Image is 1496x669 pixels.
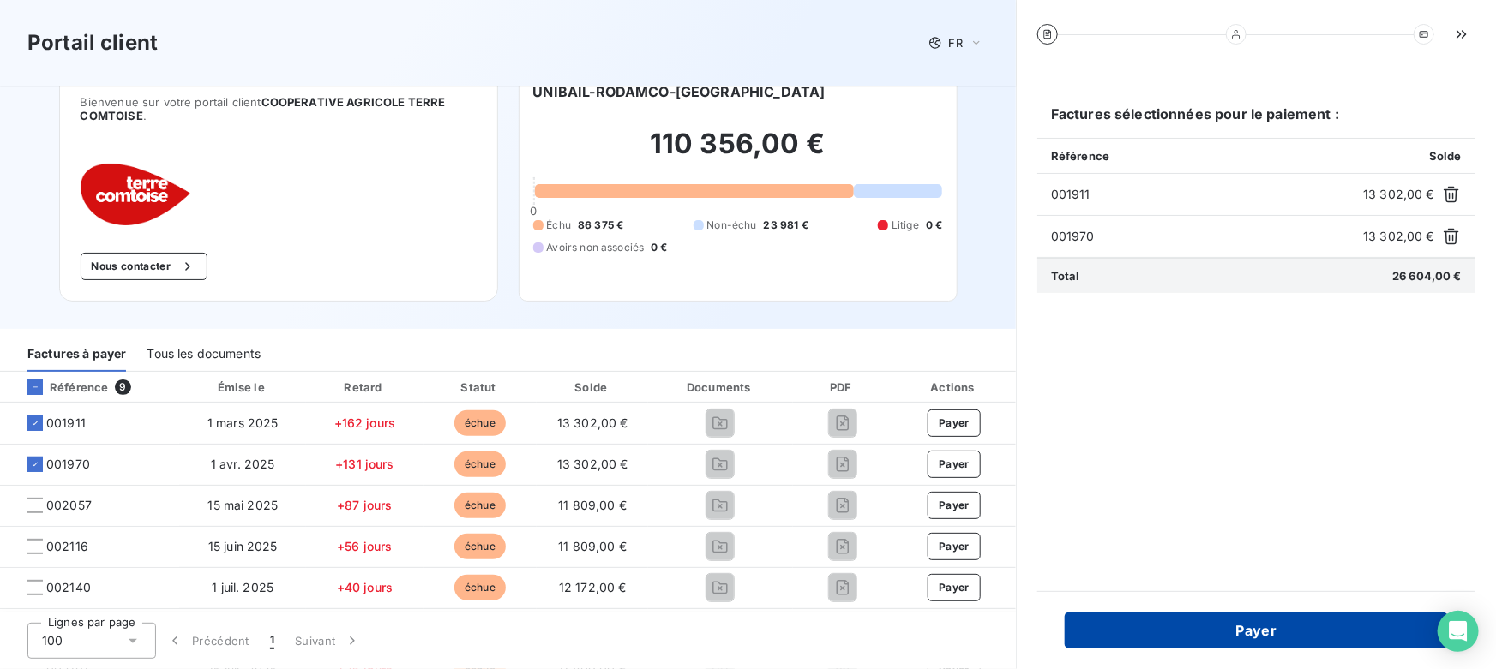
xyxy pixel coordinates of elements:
span: 15 juin 2025 [208,539,278,553]
span: 002140 [46,579,91,596]
span: +162 jours [334,415,396,430]
h6: Factures sélectionnées pour le paiement : [1037,104,1475,138]
button: Précédent [156,623,260,659]
span: Total [1051,269,1080,283]
span: 26 604,00 € [1392,269,1462,283]
span: Non-échu [707,218,757,233]
span: COOPERATIVE AGRICOLE TERRE COMTOISE [81,95,446,122]
span: Référence [1051,149,1109,163]
span: échue [454,534,506,559]
span: 001970 [1051,228,1356,245]
div: Statut [427,379,534,396]
div: Solde [540,379,645,396]
span: 12 172,00 € [559,580,627,594]
span: FR [949,36,963,50]
span: +131 jours [335,457,394,471]
div: Référence [14,379,108,395]
div: Documents [652,379,790,396]
span: Avoirs non associés [547,240,645,255]
span: 0 € [926,218,942,233]
span: 001970 [46,456,90,473]
span: 0 € [651,240,667,255]
span: 1 mars 2025 [207,415,279,430]
span: 001911 [46,415,86,432]
span: Solde [1429,149,1462,163]
span: 11 809,00 € [558,498,627,512]
span: échue [454,410,506,436]
span: 13 302,00 € [1363,228,1434,245]
div: Open Intercom Messenger [1438,611,1479,652]
img: Company logo [81,164,190,225]
span: 15 mai 2025 [207,498,278,512]
span: 13 302,00 € [1363,186,1434,203]
button: Payer [1065,612,1448,648]
span: 1 juil. 2025 [212,580,273,594]
button: Payer [928,451,981,478]
span: Échu [547,218,572,233]
button: Payer [928,533,981,560]
button: Payer [928,492,981,519]
span: 86 375 € [578,218,623,233]
button: Payer [928,574,981,601]
div: PDF [796,379,890,396]
span: 13 302,00 € [557,457,628,471]
h2: 110 356,00 € [533,127,943,178]
span: 100 [42,632,63,649]
button: Nous contacter [81,253,207,280]
span: 001911 [1051,186,1356,203]
span: 9 [115,379,130,395]
button: Suivant [285,623,371,659]
span: 0 [530,204,537,218]
span: 11 809,00 € [558,539,627,553]
span: échue [454,493,506,518]
span: 1 avr. 2025 [211,457,275,471]
span: 002116 [46,538,88,555]
div: Émise le [183,379,303,396]
span: Bienvenue sur votre portail client . [81,95,477,122]
div: Actions [896,379,1012,396]
span: +56 jours [337,539,392,553]
button: Payer [928,409,981,437]
span: +87 jours [337,498,392,512]
span: 23 981 € [764,218,808,233]
span: 13 302,00 € [557,415,628,430]
h3: Portail client [27,27,158,58]
span: +40 jours [337,580,393,594]
h6: UNIBAIL-RODAMCO-[GEOGRAPHIC_DATA] [533,81,826,102]
div: Tous les documents [147,336,261,372]
div: Retard [309,379,419,396]
span: Litige [892,218,919,233]
span: échue [454,451,506,477]
span: 1 [270,632,274,649]
span: 002057 [46,497,92,514]
button: 1 [260,623,285,659]
span: échue [454,575,506,600]
div: Factures à payer [27,336,126,372]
